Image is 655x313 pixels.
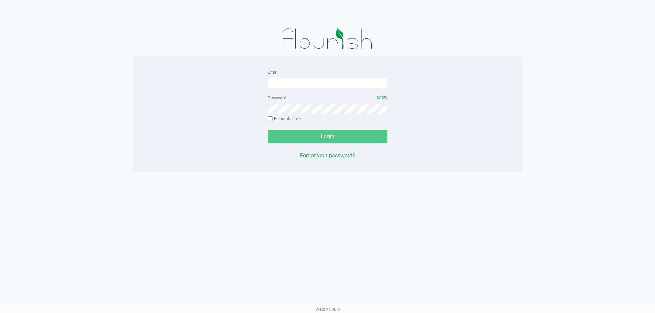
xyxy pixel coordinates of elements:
label: Password [268,95,286,101]
input: Remember me [268,116,273,121]
span: Web: v1.40.0 [315,307,340,312]
label: Email [268,69,278,75]
button: Forgot your password? [300,152,355,160]
span: Show [377,95,387,100]
label: Remember me [268,115,301,122]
